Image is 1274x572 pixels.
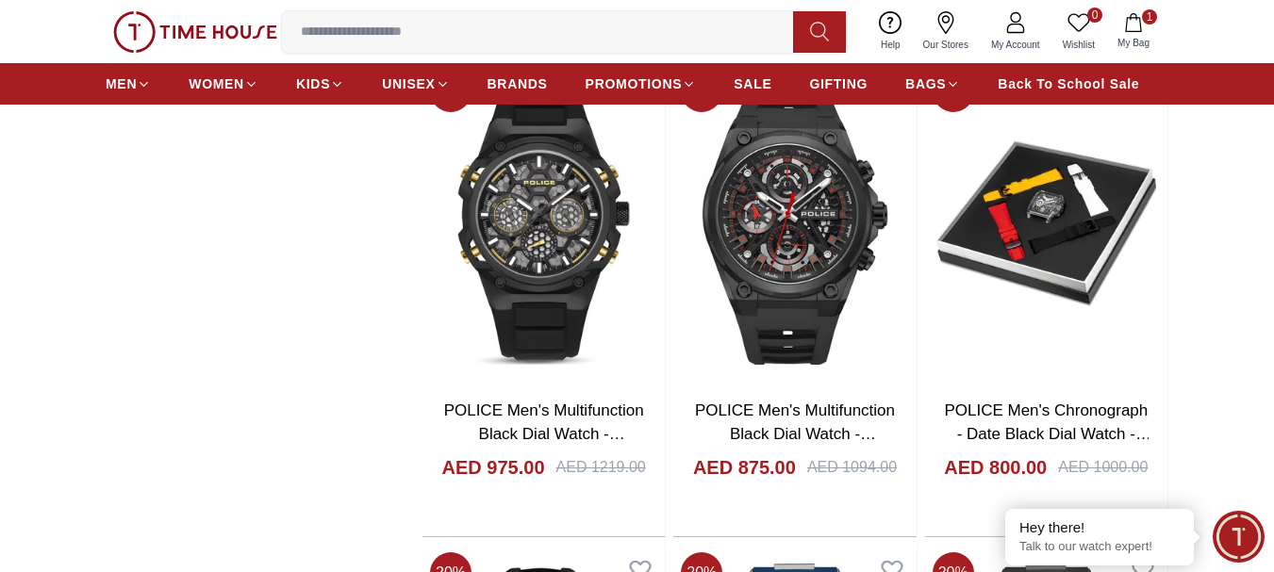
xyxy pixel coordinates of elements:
[382,67,449,101] a: UNISEX
[925,63,1167,384] img: POLICE Men's Chronograph - Date Black Dial Watch - PEWGO0052402-SET
[807,456,897,479] div: AED 1094.00
[869,8,912,56] a: Help
[912,8,980,56] a: Our Stores
[1087,8,1102,23] span: 0
[106,74,137,93] span: MEN
[998,74,1139,93] span: Back To School Sale
[944,401,1151,467] a: POLICE Men's Chronograph - Date Black Dial Watch - PEWGO0052402-SET
[944,454,1047,481] h4: AED 800.00
[809,67,868,101] a: GIFTING
[189,74,244,93] span: WOMEN
[382,74,435,93] span: UNISEX
[1019,518,1180,537] div: Hey there!
[586,67,697,101] a: PROMOTIONS
[673,63,916,384] img: POLICE Men's Multifunction Black Dial Watch - PEWGQ0054303
[422,63,665,384] img: POLICE Men's Multifunction Black Dial Watch - PEWGQ0071901
[998,67,1139,101] a: Back To School Sale
[1106,9,1161,54] button: 1My Bag
[873,38,908,52] span: Help
[296,74,330,93] span: KIDS
[296,67,344,101] a: KIDS
[1142,9,1157,25] span: 1
[556,456,646,479] div: AED 1219.00
[1110,36,1157,50] span: My Bag
[1055,38,1102,52] span: Wishlist
[905,67,960,101] a: BAGS
[734,74,771,93] span: SALE
[488,74,548,93] span: BRANDS
[488,67,548,101] a: BRANDS
[1058,456,1148,479] div: AED 1000.00
[106,67,151,101] a: MEN
[1019,539,1180,555] p: Talk to our watch expert!
[1213,511,1265,563] div: Chat Widget
[905,74,946,93] span: BAGS
[586,74,683,93] span: PROMOTIONS
[916,38,976,52] span: Our Stores
[693,454,796,481] h4: AED 875.00
[442,454,545,481] h4: AED 975.00
[734,67,771,101] a: SALE
[695,401,895,467] a: POLICE Men's Multifunction Black Dial Watch - PEWGQ0054303
[444,401,644,467] a: POLICE Men's Multifunction Black Dial Watch - PEWGQ0071901
[189,67,258,101] a: WOMEN
[1051,8,1106,56] a: 0Wishlist
[809,74,868,93] span: GIFTING
[113,11,277,53] img: ...
[984,38,1048,52] span: My Account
